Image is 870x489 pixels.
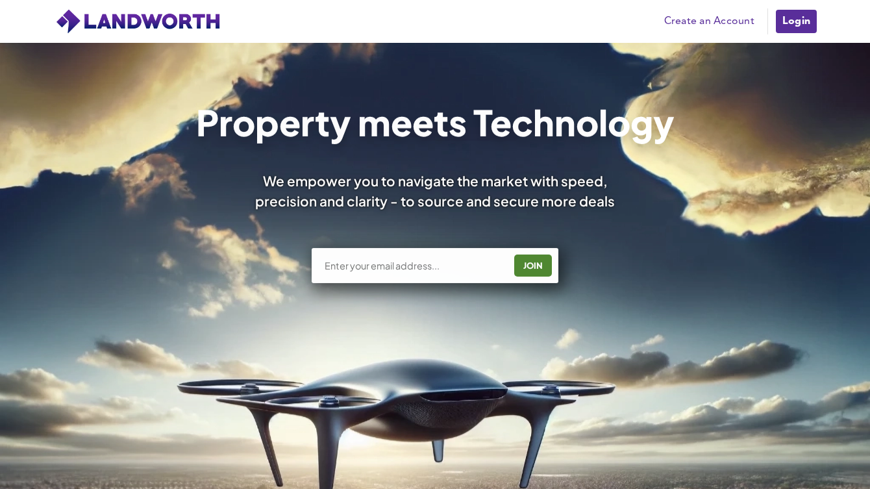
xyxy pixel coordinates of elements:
div: JOIN [518,255,548,276]
a: Login [775,8,818,34]
button: JOIN [514,255,552,277]
a: Create an Account [658,12,761,31]
input: Enter your email address... [323,259,504,272]
div: We empower you to navigate the market with speed, precision and clarity - to source and secure mo... [238,171,632,211]
h1: Property meets Technology [196,105,675,140]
